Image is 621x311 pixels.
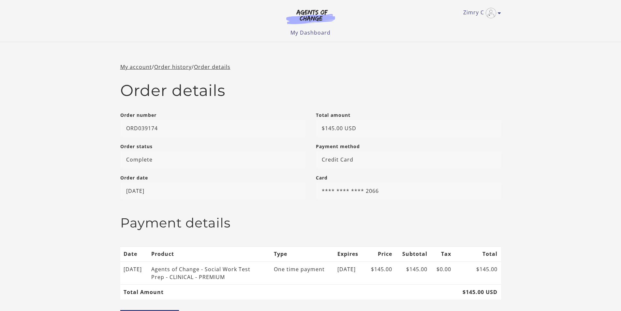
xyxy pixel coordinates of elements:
[316,112,350,118] strong: Total amount
[463,8,498,18] a: Toggle menu
[120,63,152,70] a: My account
[279,9,342,24] img: Agents of Change Logo
[194,63,230,70] a: Order details
[431,246,455,261] th: Tax
[334,246,365,261] th: Expires
[120,246,148,261] th: Date
[120,182,305,199] p: [DATE]
[120,81,501,100] h2: Order details
[334,261,365,284] td: [DATE]
[431,261,455,284] td: $0.00
[463,288,497,296] strong: $145.00 USD
[120,175,148,181] strong: Order date
[120,151,305,168] p: Complete
[455,246,501,261] th: Total
[154,63,192,70] a: Order history
[148,246,271,261] th: Product
[396,246,431,261] th: Subtotal
[455,261,501,284] td: $145.00
[316,120,501,137] p: $145.00 USD
[365,261,396,284] td: $145.00
[271,261,334,284] td: One time payment
[290,29,331,36] a: My Dashboard
[120,261,148,284] td: [DATE]
[271,246,334,261] th: Type
[316,143,360,149] strong: Payment method
[316,175,328,181] strong: Card
[124,288,164,296] strong: Total Amount
[120,112,156,118] strong: Order number
[365,246,396,261] th: Price
[120,143,153,149] strong: Order status
[120,120,305,137] p: ORD039174
[396,261,431,284] td: $145.00
[316,151,501,168] p: Credit Card
[120,215,501,231] h3: Payment details
[151,265,256,281] div: Agents of Change - Social Work Test Prep - CLINICAL - PREMIUM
